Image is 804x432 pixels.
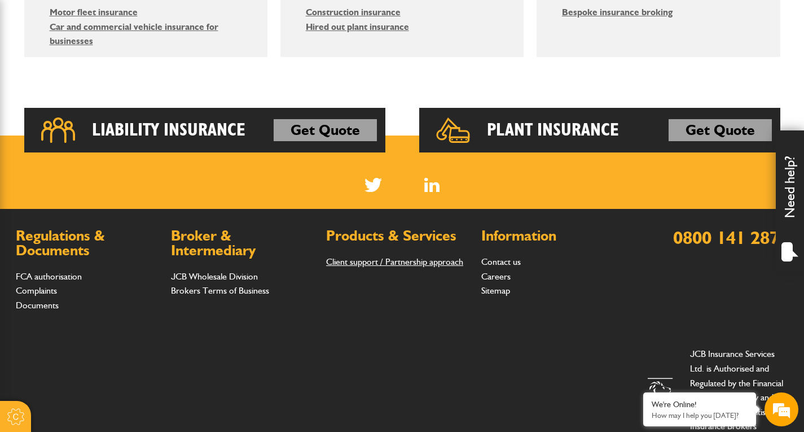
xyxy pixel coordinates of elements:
[776,130,804,272] div: Need help?
[364,178,382,192] img: Twitter
[15,104,206,129] input: Enter your last name
[50,7,138,18] a: Motor fleet insurance
[481,256,521,267] a: Contact us
[481,229,625,243] h2: Information
[326,256,463,267] a: Client support / Partnership approach
[16,300,59,311] a: Documents
[652,400,748,409] div: We're Online!
[306,7,401,18] a: Construction insurance
[15,171,206,196] input: Enter your phone number
[481,285,510,296] a: Sitemap
[15,138,206,163] input: Enter your email address
[153,348,205,363] em: Start Chat
[652,411,748,420] p: How may I help you today?
[481,271,511,282] a: Careers
[171,271,258,282] a: JCB Wholesale Division
[50,21,218,47] a: Car and commercial vehicle insurance for businesses
[16,229,160,258] h2: Regulations & Documents
[19,63,47,78] img: d_20077148190_company_1631870298795_20077148190
[562,7,673,18] a: Bespoke insurance broking
[424,178,440,192] a: LinkedIn
[59,63,190,78] div: Chat with us now
[673,226,789,248] a: 0800 141 2877
[274,119,377,142] a: Get Quote
[306,21,409,32] a: Hired out plant insurance
[487,119,619,142] h2: Plant Insurance
[171,285,269,296] a: Brokers Terms of Business
[171,229,315,258] h2: Broker & Intermediary
[326,229,470,243] h2: Products & Services
[185,6,212,33] div: Minimize live chat window
[424,178,440,192] img: Linked In
[16,285,57,296] a: Complaints
[92,119,245,142] h2: Liability Insurance
[669,119,772,142] a: Get Quote
[16,271,82,282] a: FCA authorisation
[15,204,206,338] textarea: Type your message and hit 'Enter'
